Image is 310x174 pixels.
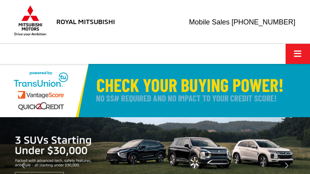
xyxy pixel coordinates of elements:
span: Mobile Sales [189,18,230,26]
img: Mitsubishi [13,5,48,36]
button: Click to show site navigation [286,44,310,64]
span: [PHONE_NUMBER] [232,18,295,26]
h3: Royal Mitsubishi [56,18,115,25]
